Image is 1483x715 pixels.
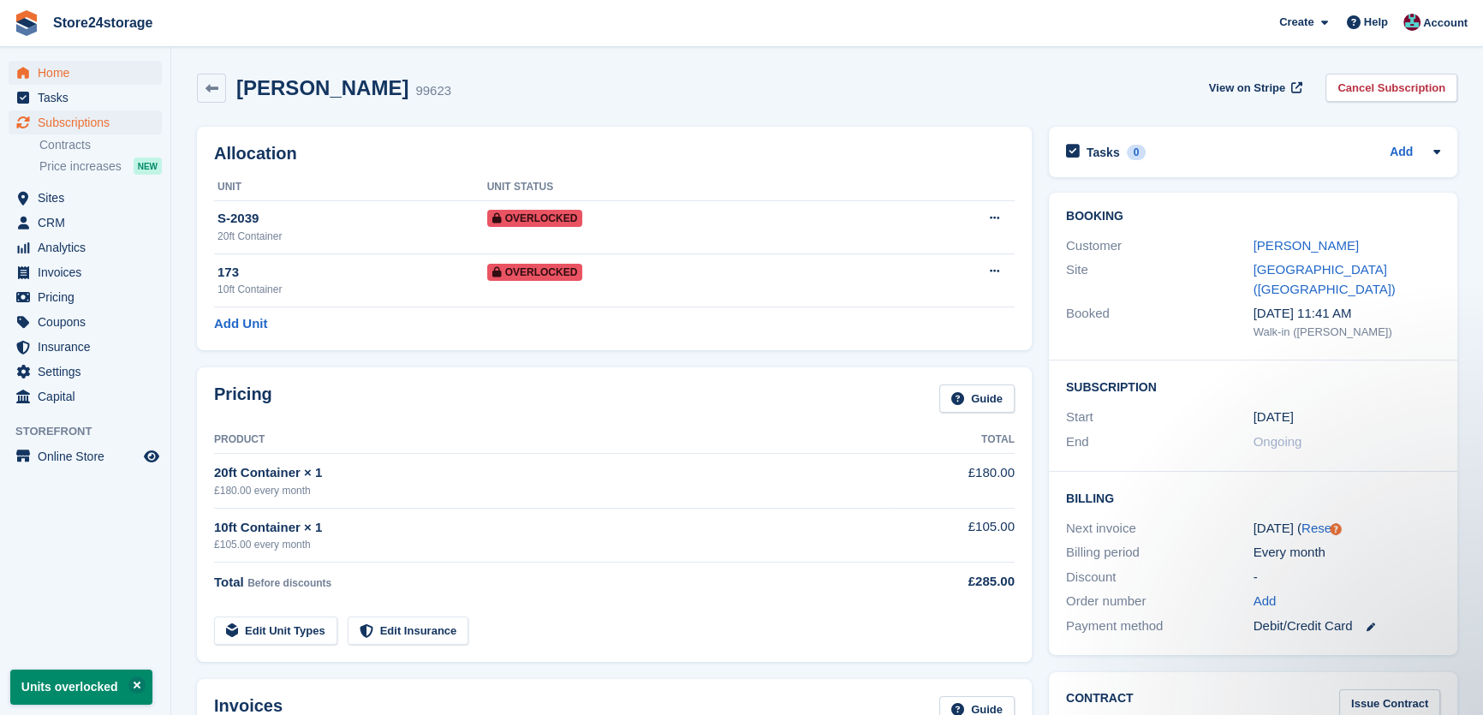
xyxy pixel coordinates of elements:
[38,335,140,359] span: Insurance
[1364,14,1388,31] span: Help
[1202,74,1306,102] a: View on Stripe
[1390,143,1413,163] a: Add
[14,10,39,36] img: stora-icon-8386f47178a22dfd0bd8f6a31ec36ba5ce8667c1dd55bd0f319d3a0aa187defe.svg
[236,76,408,99] h2: [PERSON_NAME]
[9,384,162,408] a: menu
[214,463,891,483] div: 20ft Container × 1
[1279,14,1313,31] span: Create
[1328,521,1343,537] div: Tooltip anchor
[217,229,487,244] div: 20ft Container
[1423,15,1468,32] span: Account
[1066,568,1254,587] div: Discount
[1066,210,1440,223] h2: Booking
[415,81,451,101] div: 99623
[1127,145,1146,160] div: 0
[9,310,162,334] a: menu
[1066,408,1254,427] div: Start
[38,186,140,210] span: Sites
[214,537,891,552] div: £105.00 every month
[38,444,140,468] span: Online Store
[9,260,162,284] a: menu
[214,575,244,589] span: Total
[1254,324,1441,341] div: Walk-in ([PERSON_NAME])
[10,670,152,705] p: Units overlocked
[1301,521,1335,535] a: Reset
[46,9,160,37] a: Store24storage
[891,426,1015,454] th: Total
[348,617,469,645] a: Edit Insurance
[1087,145,1120,160] h2: Tasks
[247,577,331,589] span: Before discounts
[9,61,162,85] a: menu
[15,423,170,440] span: Storefront
[214,144,1015,164] h2: Allocation
[487,264,583,281] span: Overlocked
[217,263,487,283] div: 173
[134,158,162,175] div: NEW
[38,61,140,85] span: Home
[1254,543,1441,563] div: Every month
[9,235,162,259] a: menu
[38,360,140,384] span: Settings
[1254,617,1441,636] div: Debit/Credit Card
[39,158,122,175] span: Price increases
[38,260,140,284] span: Invoices
[38,110,140,134] span: Subscriptions
[9,335,162,359] a: menu
[214,483,891,498] div: £180.00 every month
[1254,408,1294,427] time: 2025-08-02 23:00:00 UTC
[1066,519,1254,539] div: Next invoice
[38,86,140,110] span: Tasks
[1254,519,1441,539] div: [DATE] ( )
[38,285,140,309] span: Pricing
[487,210,583,227] span: Overlocked
[1403,14,1420,31] img: George
[1066,617,1254,636] div: Payment method
[9,186,162,210] a: menu
[9,211,162,235] a: menu
[214,384,272,413] h2: Pricing
[38,235,140,259] span: Analytics
[1066,592,1254,611] div: Order number
[487,174,871,201] th: Unit Status
[1209,80,1285,97] span: View on Stripe
[217,209,487,229] div: S-2039
[1254,238,1359,253] a: [PERSON_NAME]
[1066,432,1254,452] div: End
[891,508,1015,562] td: £105.00
[1066,304,1254,340] div: Booked
[1066,236,1254,256] div: Customer
[9,360,162,384] a: menu
[1254,568,1441,587] div: -
[9,110,162,134] a: menu
[1066,543,1254,563] div: Billing period
[39,137,162,153] a: Contracts
[1066,378,1440,395] h2: Subscription
[9,86,162,110] a: menu
[1254,304,1441,324] div: [DATE] 11:41 AM
[9,444,162,468] a: menu
[38,211,140,235] span: CRM
[939,384,1015,413] a: Guide
[214,174,487,201] th: Unit
[214,426,891,454] th: Product
[217,282,487,297] div: 10ft Container
[1066,260,1254,299] div: Site
[214,617,337,645] a: Edit Unit Types
[1254,434,1302,449] span: Ongoing
[38,384,140,408] span: Capital
[1066,489,1440,506] h2: Billing
[38,310,140,334] span: Coupons
[9,285,162,309] a: menu
[141,446,162,467] a: Preview store
[1325,74,1457,102] a: Cancel Subscription
[39,157,162,176] a: Price increases NEW
[1254,592,1277,611] a: Add
[891,454,1015,508] td: £180.00
[1254,262,1396,296] a: [GEOGRAPHIC_DATA] ([GEOGRAPHIC_DATA])
[214,518,891,538] div: 10ft Container × 1
[214,314,267,334] a: Add Unit
[891,572,1015,592] div: £285.00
